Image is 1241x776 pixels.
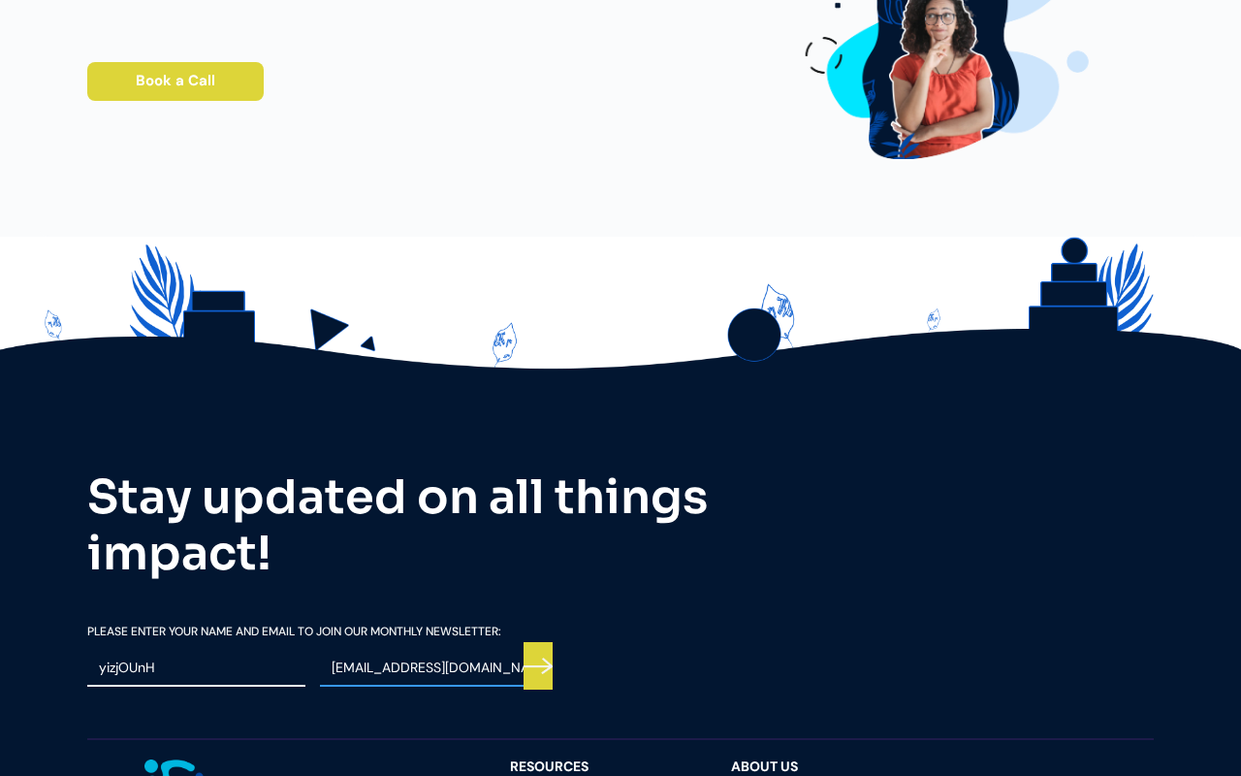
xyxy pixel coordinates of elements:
form: Email Form [87,626,553,695]
div: About Us [731,760,913,773]
div: resources [510,760,692,773]
a: Book a Call [87,62,264,101]
h2: Stay updated on all things impact! [87,469,766,581]
input: Name [87,650,305,687]
input: Email [320,650,538,687]
input: Submit [524,642,553,690]
label: Please Enter your Name and email To Join our Monthly Newsletter: [87,626,553,637]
